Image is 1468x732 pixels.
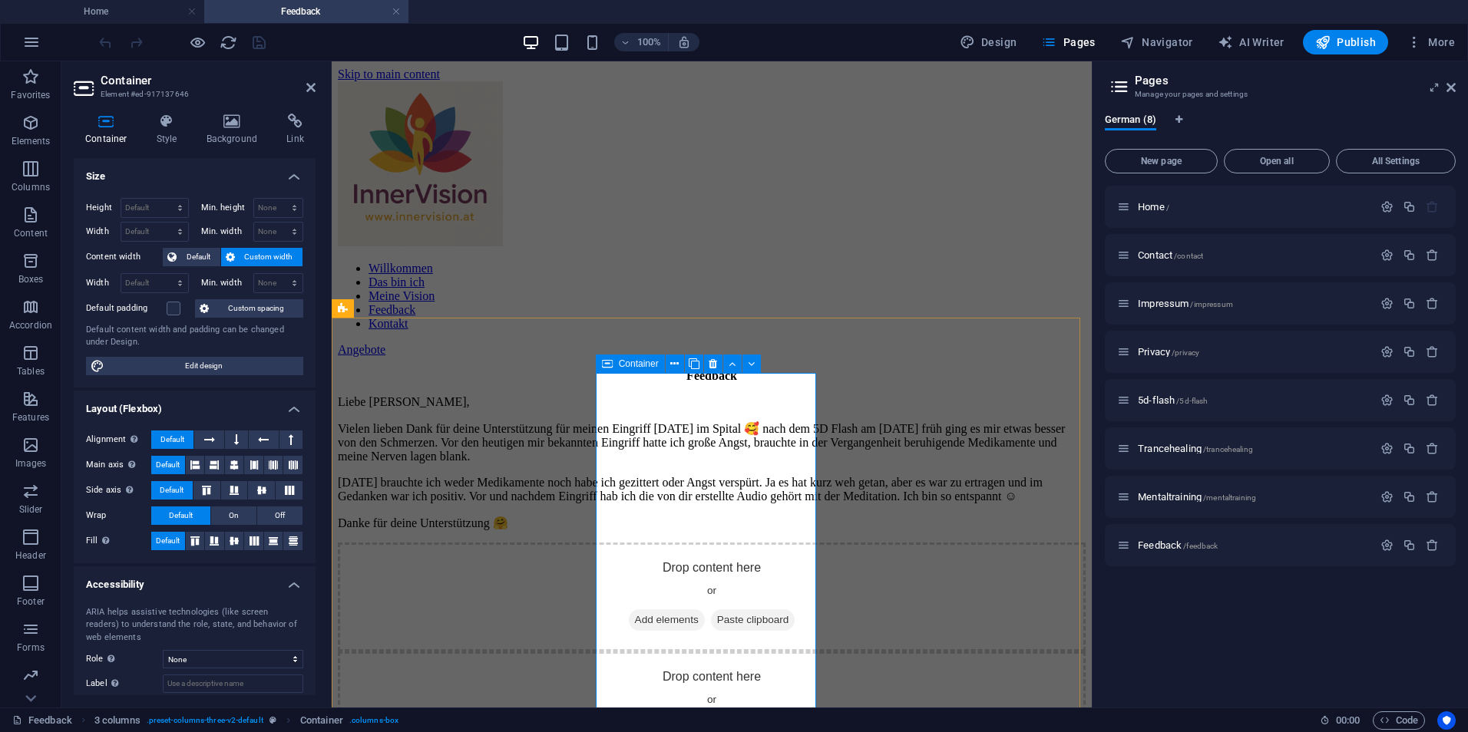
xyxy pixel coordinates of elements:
p: Footer [17,595,45,608]
label: Wrap [86,506,151,525]
div: Default content width and padding can be changed under Design. [86,324,303,349]
span: Click to select. Double-click to edit [300,711,343,730]
button: Custom spacing [195,299,303,318]
button: More [1400,30,1461,54]
h3: Element #ed-917137646 [101,87,285,101]
span: All Settings [1343,157,1449,166]
button: Default [163,248,220,266]
span: /mentaltraining [1203,493,1256,502]
a: Skip to main content [6,6,108,19]
button: Custom width [221,248,303,266]
span: On [229,506,239,525]
div: Remove [1426,490,1439,503]
div: Settings [1380,394,1394,407]
span: : [1347,714,1349,726]
span: Open all [1231,157,1323,166]
div: Trancehealing/trancehealing [1133,443,1373,453]
span: / [1166,203,1169,212]
span: Default [156,456,180,474]
span: Design [960,35,1017,50]
span: Click to open page [1138,201,1169,213]
p: Forms [17,641,45,654]
span: /impressum [1190,300,1232,308]
button: 100% [614,33,669,51]
p: Accordion [9,319,52,331]
button: AI Writer [1212,30,1291,54]
button: Design [954,30,1023,54]
span: Code [1380,711,1418,730]
p: Content [14,227,48,239]
div: Duplicate [1403,442,1416,455]
button: Publish [1303,30,1388,54]
div: Privacy/privacy [1133,347,1373,357]
p: Slider [19,503,43,516]
div: Remove [1426,297,1439,310]
label: Main axis [86,456,151,474]
div: Drop content here [6,481,754,590]
span: Trancehealing [1138,443,1253,454]
div: Feedback/feedback [1133,540,1373,550]
label: Height [86,203,121,212]
div: Language Tabs [1105,114,1456,143]
button: Code [1373,711,1425,730]
div: Settings [1380,490,1394,503]
span: Navigator [1120,35,1193,50]
span: . preset-columns-three-v2-default [147,711,263,730]
p: Favorites [11,89,50,101]
span: German (8) [1105,110,1156,132]
nav: breadcrumb [94,711,398,730]
div: Remove [1426,539,1439,552]
label: Min. height [201,203,253,212]
button: Open all [1224,149,1330,173]
span: Off [275,506,285,525]
div: Design (Ctrl+Alt+Y) [954,30,1023,54]
span: Role [86,650,119,668]
div: Duplicate [1403,297,1416,310]
h4: Background [195,114,276,146]
button: Default [151,532,185,550]
i: On resize automatically adjust zoom level to fit chosen device. [677,35,691,49]
h4: Link [275,114,316,146]
span: Publish [1315,35,1376,50]
h3: Manage your pages and settings [1135,87,1425,101]
div: Settings [1380,442,1394,455]
h4: Feedback [204,3,408,20]
span: More [1407,35,1455,50]
button: Default [151,481,193,500]
p: Tables [17,365,45,378]
div: Settings [1380,345,1394,358]
h2: Pages [1135,74,1456,87]
div: Remove [1426,442,1439,455]
label: Min. width [201,227,253,236]
label: Width [86,227,121,236]
button: Navigator [1114,30,1199,54]
button: Default [151,506,210,525]
label: Fill [86,532,151,550]
div: Drop content here [6,590,754,699]
span: Click to open page [1138,249,1203,261]
div: Impressum/impressum [1133,298,1373,308]
span: Default [156,532,180,550]
button: Edit design [86,357,303,375]
span: Custom width [240,248,299,266]
button: Off [257,506,303,525]
span: /feedback [1183,542,1218,550]
span: Click to open page [1138,298,1233,309]
div: Duplicate [1403,539,1416,552]
div: Mentaltraining/mentaltraining [1133,492,1373,502]
p: Images [15,457,47,470]
h4: Size [74,158,316,186]
h2: Container [101,74,316,87]
div: Remove [1426,345,1439,358]
button: New page [1105,149,1218,173]
div: Settings [1380,249,1394,262]
label: Label [86,674,163,693]
p: Columns [12,181,50,193]
div: ARIA helps assistive technologies (like screen readers) to understand the role, state, and behavi... [86,606,303,645]
div: The startpage cannot be deleted [1426,200,1439,213]
span: Feedback [1138,539,1218,551]
div: Duplicate [1403,490,1416,503]
h4: Style [145,114,195,146]
button: All Settings [1336,149,1456,173]
span: New page [1112,157,1211,166]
